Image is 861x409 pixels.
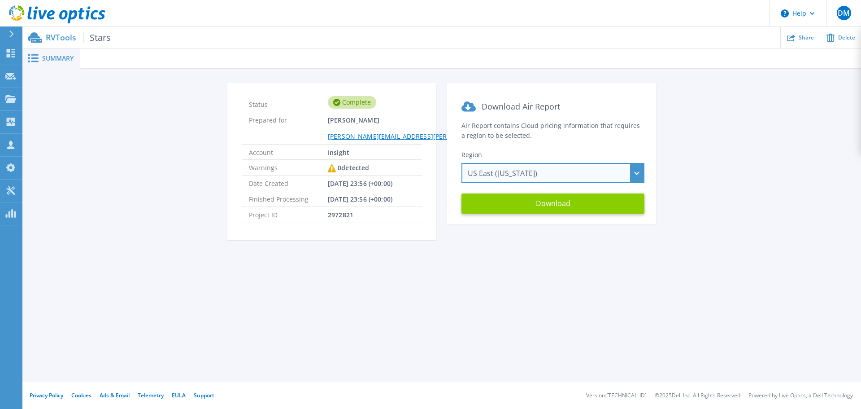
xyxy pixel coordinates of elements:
[461,121,640,140] span: Air Report contains Cloud pricing information that requires a region to be selected.
[586,393,647,399] li: Version: [TECHNICAL_ID]
[172,391,186,399] a: EULA
[482,101,560,112] span: Download Air Report
[249,191,328,207] span: Finished Processing
[461,150,482,159] span: Region
[30,391,63,399] a: Privacy Policy
[42,55,74,62] span: Summary
[249,160,328,175] span: Warnings
[799,35,814,40] span: Share
[328,112,537,144] span: [PERSON_NAME]
[461,194,644,214] button: Download
[249,112,328,144] span: Prepared for
[100,391,130,399] a: Ads & Email
[249,176,328,191] span: Date Created
[71,391,91,399] a: Cookies
[328,145,349,159] span: Insight
[748,393,853,399] li: Powered by Live Optics, a Dell Technology
[194,391,214,399] a: Support
[328,176,392,191] span: [DATE] 23:56 (+00:00)
[328,96,376,109] div: Complete
[461,163,644,183] div: US East ([US_STATE])
[655,393,740,399] li: © 2025 Dell Inc. All Rights Reserved
[249,97,328,108] span: Status
[138,391,164,399] a: Telemetry
[328,207,353,222] span: 2972821
[46,32,111,43] p: RVTools
[249,207,328,222] span: Project ID
[838,35,855,40] span: Delete
[83,32,111,43] span: Stars
[328,132,537,141] a: [PERSON_NAME][EMAIL_ADDRESS][PERSON_NAME][DOMAIN_NAME]
[328,191,392,207] span: [DATE] 23:56 (+00:00)
[249,145,328,159] span: Account
[328,160,369,176] div: 0 detected
[838,9,850,17] span: DM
